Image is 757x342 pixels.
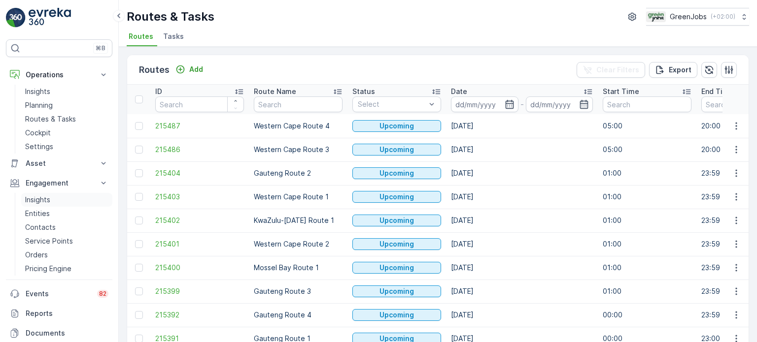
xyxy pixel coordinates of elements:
[352,262,441,274] button: Upcoming
[6,65,112,85] button: Operations
[352,285,441,297] button: Upcoming
[25,209,50,218] p: Entities
[352,144,441,155] button: Upcoming
[155,263,244,273] a: 215400
[21,262,112,276] a: Pricing Engine
[172,63,207,75] button: Add
[701,87,733,96] p: End Time
[26,158,93,168] p: Asset
[596,65,639,75] p: Clear Filters
[598,114,696,138] td: 05:00
[249,161,347,185] td: Gauteng Route 2
[155,121,244,131] a: 215487
[155,145,244,155] a: 215486
[352,191,441,203] button: Upcoming
[135,169,143,177] div: Toggle Row Selected
[135,311,143,319] div: Toggle Row Selected
[155,87,162,96] p: ID
[379,239,414,249] p: Upcoming
[249,114,347,138] td: Western Cape Route 4
[25,195,50,205] p: Insights
[25,142,53,152] p: Settings
[29,8,71,28] img: logo_light-DOdMpM7g.png
[155,286,244,296] a: 215399
[25,87,50,96] p: Insights
[379,192,414,202] p: Upcoming
[520,98,524,110] p: -
[598,161,696,185] td: 01:00
[646,11,666,22] img: Green_Jobs_Logo.png
[21,140,112,154] a: Settings
[6,8,26,28] img: logo
[135,264,143,272] div: Toggle Row Selected
[26,70,93,80] p: Operations
[249,209,347,232] td: KwaZulu-[DATE] Route 1
[249,256,347,280] td: Mossel Bay Route 1
[649,62,697,78] button: Export
[646,8,749,26] button: GreenJobs(+02:00)
[249,303,347,327] td: Gauteng Route 4
[254,96,343,112] input: Search
[379,286,414,296] p: Upcoming
[446,303,598,327] td: [DATE]
[21,234,112,248] a: Service Points
[21,126,112,140] a: Cockpit
[249,138,347,161] td: Western Cape Route 3
[155,192,244,202] span: 215403
[25,114,76,124] p: Routes & Tasks
[155,168,244,178] a: 215404
[249,185,347,209] td: Western Cape Route 1
[446,232,598,256] td: [DATE]
[155,239,244,249] a: 215401
[96,44,105,52] p: ⌘B
[25,236,73,246] p: Service Points
[379,263,414,273] p: Upcoming
[189,64,203,74] p: Add
[135,240,143,248] div: Toggle Row Selected
[352,87,375,96] p: Status
[451,96,518,112] input: dd/mm/yyyy
[21,220,112,234] a: Contacts
[135,193,143,201] div: Toggle Row Selected
[352,215,441,226] button: Upcoming
[603,96,691,112] input: Search
[598,138,696,161] td: 05:00
[254,87,296,96] p: Route Name
[155,216,244,225] a: 215402
[451,87,467,96] p: Date
[155,96,244,112] input: Search
[155,310,244,320] a: 215392
[352,309,441,321] button: Upcoming
[379,168,414,178] p: Upcoming
[163,31,184,41] span: Tasks
[352,120,441,132] button: Upcoming
[25,222,56,232] p: Contacts
[25,100,53,110] p: Planning
[21,248,112,262] a: Orders
[25,250,48,260] p: Orders
[26,289,91,299] p: Events
[21,98,112,112] a: Planning
[21,193,112,207] a: Insights
[446,185,598,209] td: [DATE]
[127,9,214,25] p: Routes & Tasks
[379,145,414,155] p: Upcoming
[135,146,143,154] div: Toggle Row Selected
[598,256,696,280] td: 01:00
[21,112,112,126] a: Routes & Tasks
[135,122,143,130] div: Toggle Row Selected
[669,65,691,75] p: Export
[352,167,441,179] button: Upcoming
[446,256,598,280] td: [DATE]
[26,309,108,318] p: Reports
[446,114,598,138] td: [DATE]
[446,209,598,232] td: [DATE]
